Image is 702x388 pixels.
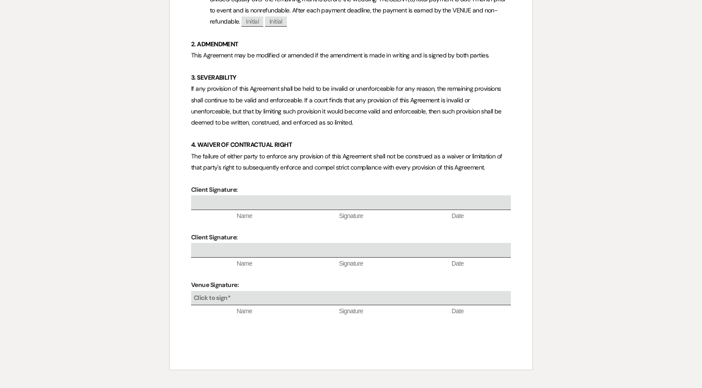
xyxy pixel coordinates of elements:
[191,259,298,268] span: Name
[191,233,237,241] strong: Client Signature:
[241,16,263,27] span: Initial
[404,259,511,268] span: Date
[194,294,230,302] b: Click to sign*
[191,73,237,81] strong: 3. SEVERABILITY
[265,16,287,27] span: Initial
[191,40,238,48] strong: 2. ADMENDMENT
[404,212,511,221] span: Date
[191,212,298,221] span: Name
[298,307,404,316] span: Signature
[191,152,504,171] span: The failure of either party to enforce any provision of this Agreement shall not be construed as ...
[298,212,404,221] span: Signature
[298,259,404,268] span: Signature
[191,281,239,289] strong: Venue Signature:
[191,307,298,316] span: Name
[191,141,292,149] strong: 4. WAIVER OF CONTRACTUAL RIGHT
[191,85,503,126] span: If any provision of this Agreement shall be held to be invalid or unenforceable for any reason, t...
[191,51,490,59] span: This Agreement may be modified or amended if the amendment is made in writing and is signed by bo...
[191,186,237,194] strong: Client Signature:
[404,307,511,316] span: Date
